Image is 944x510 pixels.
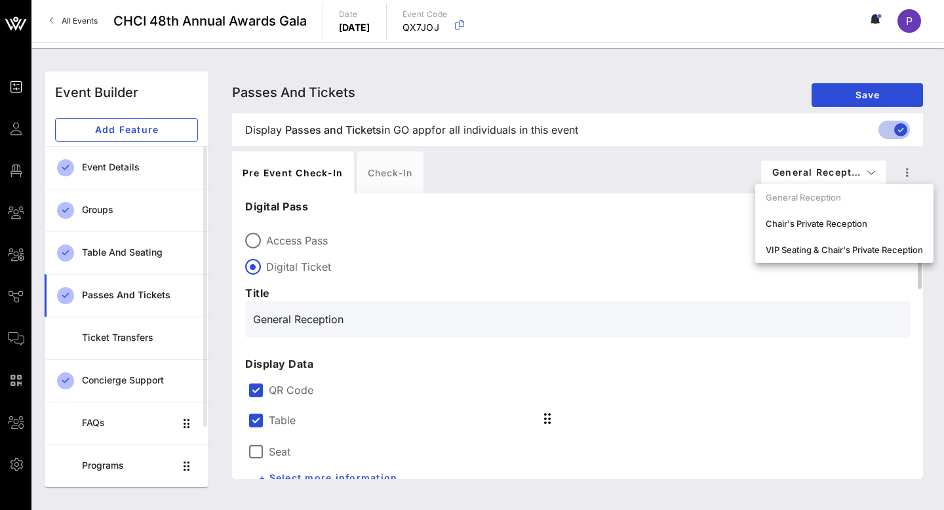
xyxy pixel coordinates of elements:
span: Passes and Tickets [285,122,382,138]
div: Concierge Support [82,375,198,386]
a: Event Details [45,146,208,189]
span: Add Feature [66,124,187,135]
a: Table and Seating [45,231,208,274]
div: FAQs [82,418,174,429]
label: Digital Ticket [266,260,910,273]
p: Event Code [403,8,448,21]
div: Passes and Tickets [82,290,198,301]
span: CHCI 48th Annual Awards Gala [113,11,307,31]
p: QX7JOJ [403,21,448,34]
span: General Recept… [772,167,876,178]
div: Event Builder [55,83,138,102]
p: Date [339,8,370,21]
button: General Recept… [761,161,886,184]
a: Concierge Support [45,359,208,402]
span: P [906,14,913,28]
div: Groups [82,205,198,216]
div: Ticket Transfers [82,332,198,343]
label: QR Code [269,383,907,397]
div: VIP Seating & Chair's Private Reception [766,245,923,255]
a: Ticket Transfers [45,317,208,359]
div: Pre Event Check-in [232,151,354,193]
span: Passes and Tickets [232,85,355,100]
div: Check-in [357,151,423,193]
label: Table [269,414,296,427]
a: All Events [42,10,106,31]
div: Event Details [82,162,198,173]
p: Digital Pass [245,199,910,214]
span: for all individuals in this event [431,122,578,138]
a: FAQs [45,402,208,444]
p: [DATE] [339,21,370,34]
a: Groups [45,189,208,231]
p: Display Data [245,356,910,372]
label: Seat [269,445,290,458]
span: + Select more information [258,472,397,483]
div: Chair's Private Reception [766,218,923,229]
a: Passes and Tickets [45,274,208,317]
span: Display in GO app [245,122,578,138]
span: Save [822,89,913,100]
button: + Select more information [248,466,408,490]
a: Programs [45,444,208,487]
button: Add Feature [55,118,198,142]
div: Programs [82,460,174,471]
label: Access Pass [266,234,910,247]
div: P [897,9,921,33]
div: Table and Seating [82,247,198,258]
p: Title [245,285,910,301]
span: All Events [62,16,98,26]
button: Save [812,83,923,107]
